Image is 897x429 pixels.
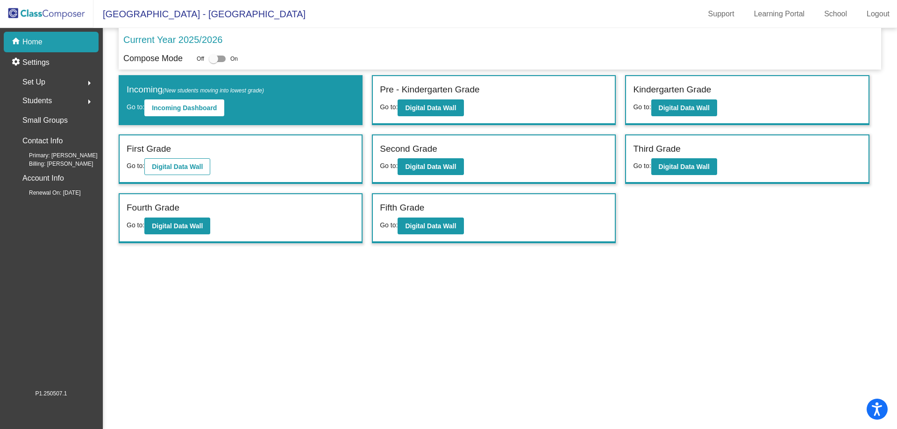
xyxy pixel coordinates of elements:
span: Set Up [22,76,45,89]
span: Go to: [127,103,144,111]
label: Incoming [127,83,264,97]
b: Digital Data Wall [152,222,203,230]
span: Go to: [633,103,651,111]
b: Digital Data Wall [405,163,456,170]
span: [GEOGRAPHIC_DATA] - [GEOGRAPHIC_DATA] [93,7,306,21]
button: Digital Data Wall [398,99,463,116]
a: School [817,7,854,21]
span: Go to: [380,162,398,169]
button: Digital Data Wall [398,158,463,175]
button: Digital Data Wall [651,99,717,116]
label: Third Grade [633,142,680,156]
button: Incoming Dashboard [144,99,224,116]
label: Second Grade [380,142,437,156]
span: Billing: [PERSON_NAME] [14,160,93,168]
label: Pre - Kindergarten Grade [380,83,479,97]
p: Home [22,36,43,48]
a: Learning Portal [747,7,812,21]
p: Current Year 2025/2026 [123,33,222,47]
span: Go to: [127,221,144,229]
span: Students [22,94,52,107]
mat-icon: home [11,36,22,48]
b: Digital Data Wall [659,104,710,112]
label: Kindergarten Grade [633,83,711,97]
label: Fifth Grade [380,201,424,215]
p: Compose Mode [123,52,183,65]
a: Logout [859,7,897,21]
p: Settings [22,57,50,68]
span: (New students moving into lowest grade) [163,87,264,94]
p: Account Info [22,172,64,185]
span: Go to: [380,103,398,111]
p: Contact Info [22,134,63,148]
b: Digital Data Wall [405,104,456,112]
mat-icon: arrow_right [84,96,95,107]
span: On [230,55,238,63]
b: Digital Data Wall [152,163,203,170]
span: Off [197,55,204,63]
p: Small Groups [22,114,68,127]
label: Fourth Grade [127,201,179,215]
a: Support [701,7,742,21]
span: Go to: [127,162,144,169]
button: Digital Data Wall [144,218,210,234]
button: Digital Data Wall [398,218,463,234]
b: Digital Data Wall [659,163,710,170]
mat-icon: arrow_right [84,77,95,89]
b: Incoming Dashboard [152,104,217,112]
span: Go to: [633,162,651,169]
mat-icon: settings [11,57,22,68]
span: Renewal On: [DATE] [14,189,80,197]
button: Digital Data Wall [651,158,717,175]
span: Go to: [380,221,398,229]
button: Digital Data Wall [144,158,210,175]
label: First Grade [127,142,171,156]
span: Primary: [PERSON_NAME] [14,151,98,160]
b: Digital Data Wall [405,222,456,230]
